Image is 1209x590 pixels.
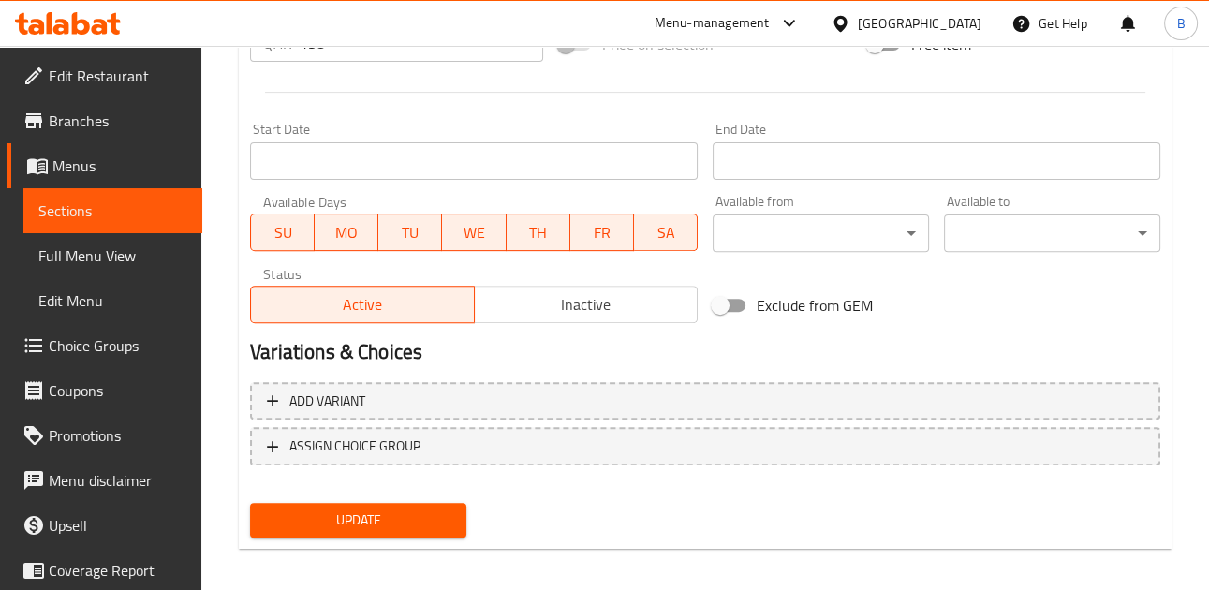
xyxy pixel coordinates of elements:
[289,435,420,458] span: ASSIGN CHOICE GROUP
[49,424,187,447] span: Promotions
[49,334,187,357] span: Choice Groups
[378,214,442,251] button: TU
[713,214,929,252] div: ​
[23,233,202,278] a: Full Menu View
[578,219,627,246] span: FR
[250,338,1160,366] h2: Variations & Choices
[265,509,451,532] span: Update
[49,65,187,87] span: Edit Restaurant
[49,514,187,537] span: Upsell
[23,188,202,233] a: Sections
[602,33,713,55] span: Price on selection
[7,413,202,458] a: Promotions
[1176,13,1185,34] span: B
[250,382,1160,420] button: Add variant
[250,427,1160,465] button: ASSIGN CHOICE GROUP
[38,199,187,222] span: Sections
[482,291,690,318] span: Inactive
[7,503,202,548] a: Upsell
[474,286,698,323] button: Inactive
[49,110,187,132] span: Branches
[450,219,498,246] span: WE
[49,559,187,582] span: Coverage Report
[7,323,202,368] a: Choice Groups
[507,214,570,251] button: TH
[322,219,371,246] span: MO
[258,219,307,246] span: SU
[38,289,187,312] span: Edit Menu
[250,503,466,538] button: Update
[7,98,202,143] a: Branches
[250,286,474,323] button: Active
[250,214,315,251] button: SU
[757,294,873,317] span: Exclude from GEM
[49,469,187,492] span: Menu disclaimer
[315,214,378,251] button: MO
[52,155,187,177] span: Menus
[442,214,506,251] button: WE
[655,12,770,35] div: Menu-management
[386,219,435,246] span: TU
[514,219,563,246] span: TH
[634,214,698,251] button: SA
[23,278,202,323] a: Edit Menu
[7,368,202,413] a: Coupons
[49,379,187,402] span: Coupons
[38,244,187,267] span: Full Menu View
[858,13,981,34] div: [GEOGRAPHIC_DATA]
[641,219,690,246] span: SA
[263,32,292,54] p: QAR
[7,53,202,98] a: Edit Restaurant
[289,390,365,413] span: Add variant
[7,458,202,503] a: Menu disclaimer
[944,214,1160,252] div: ​
[570,214,634,251] button: FR
[7,143,202,188] a: Menus
[911,33,971,55] span: Free item
[258,291,466,318] span: Active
